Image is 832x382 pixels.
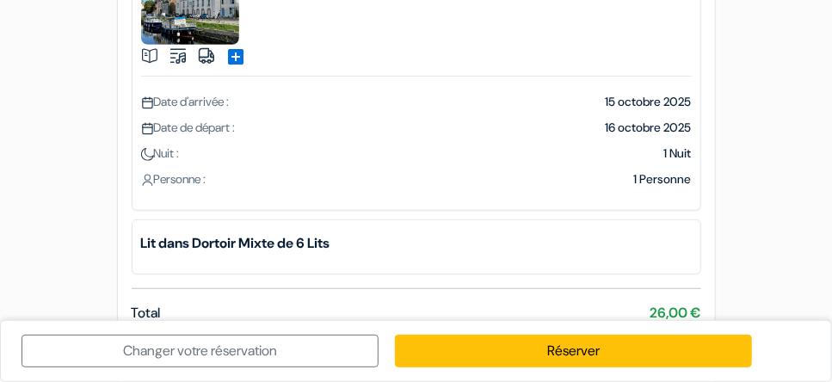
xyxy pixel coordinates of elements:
span: Nuit : [141,145,180,161]
a: Changer votre réservation [22,335,379,367]
span: 15 octobre 2025 [606,94,692,109]
img: music.svg [169,47,187,65]
span: 26,00 € [650,303,701,323]
span: 16 octobre 2025 [606,120,692,135]
a: Réserver [395,335,752,367]
span: Personne : [141,171,206,187]
img: user_icon.svg [141,174,154,187]
span: 1 Personne [634,171,692,187]
img: moon.svg [141,148,154,161]
img: book.svg [141,47,158,65]
span: add_box [226,46,247,67]
span: Date d'arrivée : [141,94,230,109]
img: calendar.svg [141,96,154,109]
b: Lit dans Dortoir Mixte de 6 Lits [141,233,692,254]
span: 1 Nuit [664,145,692,161]
span: Date de départ : [141,120,236,135]
img: calendar.svg [141,122,154,135]
a: add_box [226,46,247,64]
img: truck.svg [198,47,215,65]
span: Total [132,304,161,322]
